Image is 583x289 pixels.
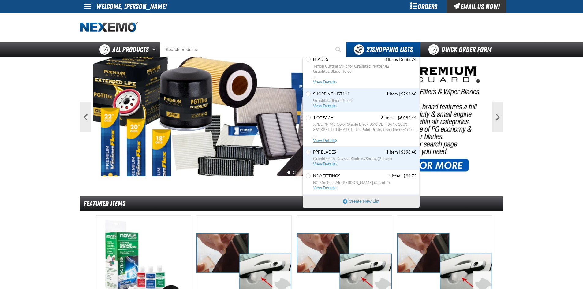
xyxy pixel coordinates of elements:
button: Open All Products pages [150,42,160,57]
span: Shopping List111 [313,91,350,97]
span: View Details [313,162,338,166]
img: Nexemo logo [80,22,138,33]
a: N2O fittings contains 1 item. Total cost is $94.72. Click to see all items, discounts, taxes and ... [312,173,417,191]
button: Next [492,102,503,132]
div: You have 21 Shopping Lists. Open to view details [303,57,420,208]
button: You have 21 Shopping Lists. Open to view details [346,42,420,57]
span: 3 Items [384,57,398,62]
button: 1 of 2 [287,171,290,174]
span: View Details [313,186,338,190]
a: PPF BLADES contains 1 item. Total cost is $198.48. Click to see all items, discounts, taxes and o... [312,150,417,167]
strong: 21 [366,45,372,54]
span: ... [313,74,417,76]
button: 2 of 2 [293,171,296,174]
span: N2O fittings [313,173,340,179]
span: | [399,57,400,62]
span: Graphtec Blade Holder [313,98,417,103]
span: XPEL PRIME Color Stable Black 35% VLT (36" x 100') [313,122,417,127]
span: Graphtec 45 Degree Blade w/Spring (2 Pack) [313,156,417,162]
span: 1 Item [389,173,400,179]
button: Create New List. Opens a popup [303,195,419,207]
button: Start Searching [331,42,346,57]
button: Previous [80,102,91,132]
span: All Products [112,44,149,55]
span: 1 Item [386,91,398,97]
div: Featured Items [80,196,503,211]
span: Graphtec Blade Holder [313,69,417,74]
span: | [395,116,397,120]
a: 1 OF EACH contains 3 items. Total cost is $6,082.44. Click to see all items, discounts, taxes and... [312,115,417,143]
span: $264.60 [401,91,417,97]
span: 1 Item [386,150,398,155]
span: BLADES [313,57,328,62]
span: 1 OF EACH [313,115,334,121]
span: ... [313,132,417,135]
span: $385.24 [401,57,417,62]
span: N2 Machine Air [PERSON_NAME] (Set of 2) [313,180,417,186]
span: | [399,150,400,154]
span: View Details [313,138,338,143]
span: $6,082.44 [398,115,417,121]
span: $198.48 [401,150,417,155]
span: View Details [313,80,338,84]
a: Quick Order Form [420,42,503,57]
span: View Details [313,104,338,108]
span: | [399,92,400,96]
span: PPF BLADES [313,150,336,155]
span: | [401,174,402,178]
input: Search [160,42,346,57]
a: BLADES contains 3 items. Total cost is $385.24. Click to see all items, discounts, taxes and othe... [312,57,417,85]
span: $94.72 [403,173,417,179]
span: 36" XPEL ULTIMATE PLUS Paint Protection Film (36"x100') [313,127,417,133]
img: PG Filters & Wipers [93,57,490,176]
span: Shopping Lists [366,45,413,54]
a: Shopping List111 contains 1 item. Total cost is $264.60. Click to see all items, discounts, taxes... [312,91,417,109]
span: 3 Items [381,115,394,121]
span: Teflon Cutting Strip for Graphtec Plotter 42" [313,64,417,69]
